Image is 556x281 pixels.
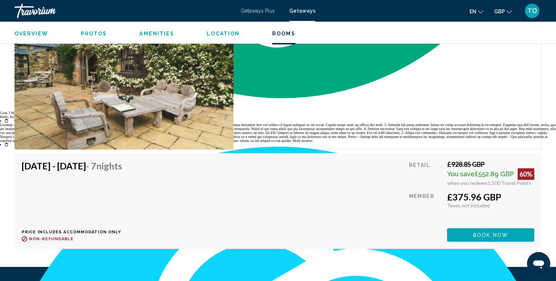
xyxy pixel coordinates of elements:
div: £375.96 GBP [447,191,534,202]
a: Getaways Plus [241,8,275,14]
span: when you redeem [447,180,488,186]
button: Change currency [494,6,512,17]
span: Book now [473,232,508,238]
span: Non-refundable [29,237,73,241]
span: Amenities [139,31,174,36]
div: 60% [518,168,534,180]
span: Rooms [272,31,295,36]
button: User Menu [523,3,542,18]
button: Change language [469,6,483,17]
span: You save [447,170,475,178]
span: en [469,9,476,14]
div: Member [409,191,442,223]
span: Overview [14,31,48,36]
span: £552.89 GBP [475,170,514,178]
span: Location [207,31,240,36]
h4: [DATE] - [DATE] [22,160,122,171]
p: Price includes accommodation only [22,230,127,234]
div: £928.85 GBP [447,160,534,168]
button: Book now [447,228,534,242]
iframe: Button to launch messaging window [527,252,550,275]
span: Nights [96,160,122,171]
span: TO [527,7,537,14]
button: Overview [14,30,48,37]
span: 1,500 Travel Points [488,180,531,186]
div: Retail [409,160,442,186]
button: Photos [81,30,107,37]
span: - 7 [86,160,122,171]
a: Getaways [289,8,315,14]
span: Taxes not included [447,202,490,208]
a: Travorium [14,4,233,18]
button: Rooms [272,30,295,37]
button: Location [207,30,240,37]
span: Photos [81,31,107,36]
span: GBP [494,9,505,14]
button: Amenities [139,30,174,37]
